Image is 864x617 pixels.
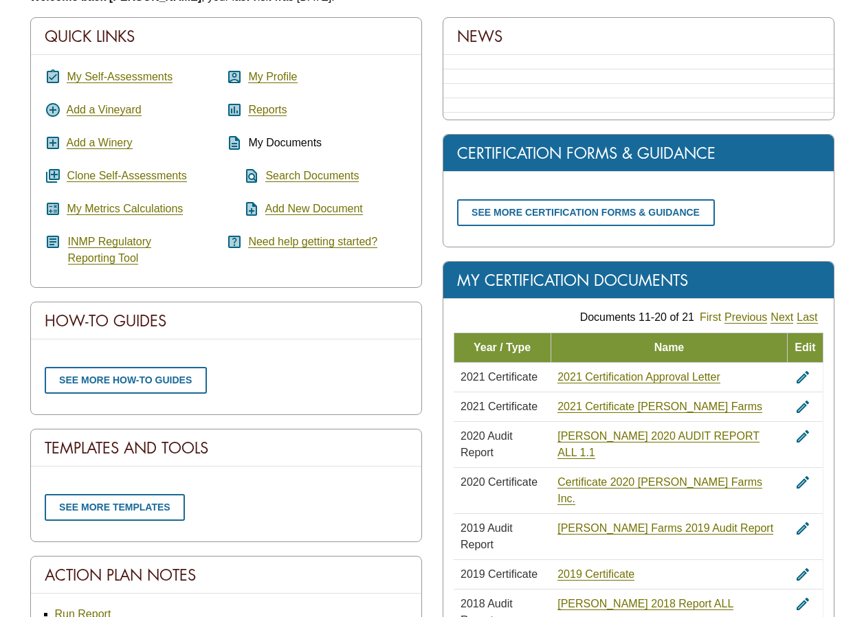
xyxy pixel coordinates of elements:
div: Templates And Tools [31,429,421,467]
a: edit [795,430,811,442]
a: Add a Vineyard [67,104,142,116]
a: Search Documents [265,170,359,182]
i: help_center [226,234,243,250]
i: assessment [226,102,243,118]
i: edit [795,428,811,445]
span: 2019 Audit Report [461,522,513,550]
span: 2021 Certificate [461,401,538,412]
a: Need help getting started? [248,236,377,248]
a: My Self-Assessments [67,71,173,83]
i: edit [795,399,811,415]
i: queue [45,168,61,184]
i: add_box [45,135,61,151]
i: edit [795,369,811,385]
a: edit [795,371,811,383]
i: edit [795,474,811,491]
div: How-To Guides [31,302,421,339]
a: INMP RegulatoryReporting Tool [68,236,152,265]
a: [PERSON_NAME] Farms 2019 Audit Report [557,522,773,535]
a: Add a Winery [67,137,133,149]
a: edit [795,568,811,580]
a: 2021 Certification Approval Letter [557,371,720,383]
i: description [226,135,243,151]
a: See more how-to guides [45,367,207,394]
span: My Documents [248,137,322,148]
a: edit [795,476,811,488]
div: My Certification Documents [443,262,834,299]
i: note_add [226,201,260,217]
span: 2019 Certificate [461,568,538,580]
i: article [45,234,61,250]
a: Certificate 2020 [PERSON_NAME] Farms Inc. [557,476,762,505]
span: Documents 11-20 of 21 [580,311,694,323]
a: Last [797,311,817,324]
a: [PERSON_NAME] 2018 Report ALL [557,598,733,610]
div: News [443,18,834,55]
i: assignment_turned_in [45,69,61,85]
i: find_in_page [226,168,260,184]
td: Year / Type [454,333,551,362]
a: Reports [248,104,287,116]
span: 2020 Certificate [461,476,538,488]
a: Add New Document [265,203,363,215]
div: Certification Forms & Guidance [443,135,834,172]
i: edit [795,566,811,583]
a: My Profile [248,71,297,83]
span: 2021 Certificate [461,371,538,383]
a: See more templates [45,494,186,521]
div: Action Plan Notes [31,557,421,594]
span: 2020 Audit Report [461,430,513,458]
a: [PERSON_NAME] 2020 AUDIT REPORT ALL 1.1 [557,430,760,459]
a: My Metrics Calculations [67,203,183,215]
i: account_box [226,69,243,85]
i: add_circle [45,102,61,118]
td: Name [551,333,788,362]
a: edit [795,522,811,534]
a: Clone Self-Assessments [67,170,186,182]
div: Quick Links [31,18,421,55]
td: Edit [788,333,823,362]
a: edit [795,401,811,412]
a: edit [795,598,811,609]
a: First [700,311,721,324]
a: See more certification forms & guidance [457,199,715,226]
a: Next [771,311,793,324]
i: edit [795,596,811,612]
a: Previous [724,311,767,324]
i: edit [795,520,811,537]
a: 2019 Certificate [557,568,634,581]
i: calculate [45,201,61,217]
a: 2021 Certificate [PERSON_NAME] Farms [557,401,762,413]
